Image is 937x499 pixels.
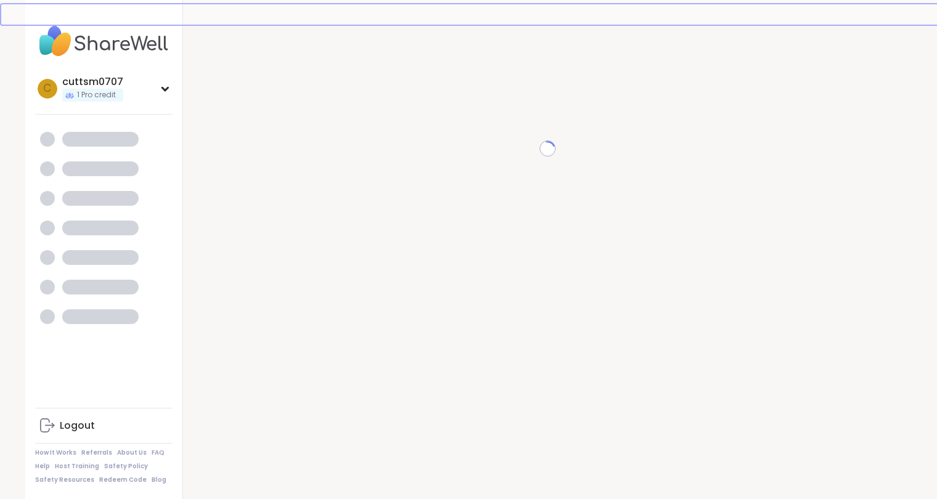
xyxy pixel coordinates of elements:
a: About Us [117,448,147,457]
a: Redeem Code [99,476,147,484]
a: Logout [35,411,172,440]
span: c [43,81,51,97]
a: How It Works [35,448,76,457]
a: Referrals [81,448,112,457]
div: cuttsm0707 [62,75,123,89]
span: 1 Pro credit [77,90,116,100]
img: ShareWell Nav Logo [35,20,172,63]
a: Safety Resources [35,476,94,484]
div: Logout [60,419,95,432]
a: Blog [152,476,166,484]
a: Host Training [55,462,99,471]
a: Help [35,462,50,471]
a: FAQ [152,448,164,457]
a: Safety Policy [104,462,148,471]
